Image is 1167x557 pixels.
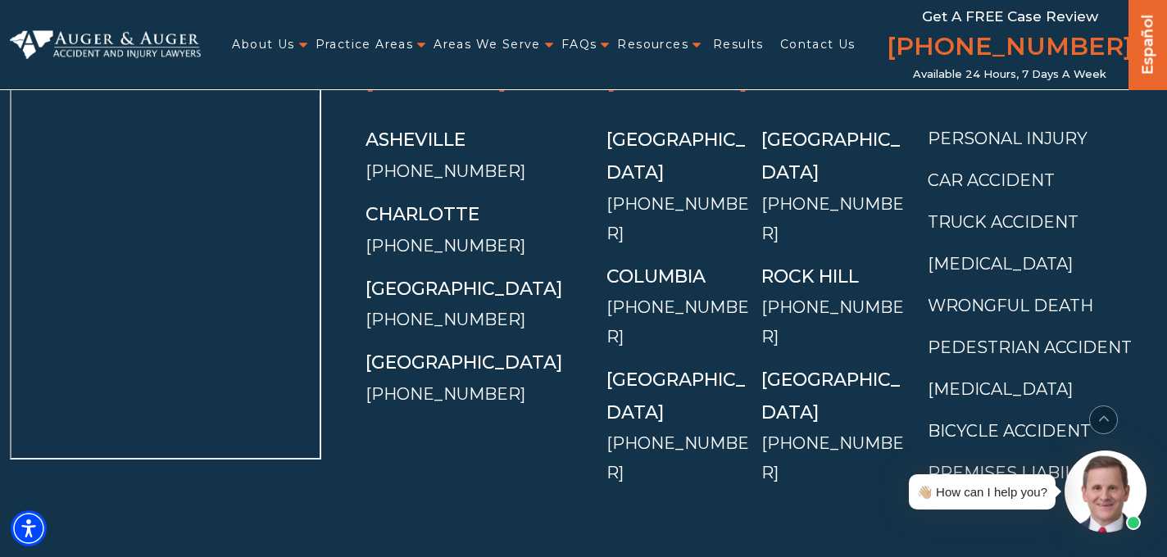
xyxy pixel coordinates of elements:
a: [GEOGRAPHIC_DATA] [366,278,562,300]
a: [PHONE_NUMBER] [366,236,525,256]
a: Asheville [366,129,465,151]
a: Charlotte [366,203,479,225]
a: Truck Accident [928,212,1078,232]
a: Columbia [606,265,706,288]
a: Contact Us [780,28,856,61]
a: [PHONE_NUMBER] [606,194,749,243]
a: [PHONE_NUMBER] [761,433,904,482]
span: Available 24 Hours, 7 Days a Week [913,68,1106,81]
a: [PHONE_NUMBER] [887,29,1133,68]
a: Results [713,28,764,61]
a: Resources [617,28,688,61]
a: [PHONE_NUMBER] [761,194,904,243]
a: [PHONE_NUMBER] [606,433,749,482]
img: Intaker widget Avatar [1065,451,1147,532]
a: [PHONE_NUMBER] [606,297,749,346]
a: [GEOGRAPHIC_DATA] [606,129,745,183]
a: [PHONE_NUMBER] [366,384,525,404]
a: Rock Hill [761,265,859,288]
a: Bicycle Accident [928,421,1091,441]
a: [MEDICAL_DATA] [928,379,1073,399]
button: scroll to up [1089,405,1118,434]
a: Pedestrian Accident [928,337,1132,357]
a: Wrongful Death [928,296,1093,315]
a: About Us [232,28,294,61]
a: [MEDICAL_DATA] [928,254,1073,274]
a: [GEOGRAPHIC_DATA] [606,369,745,423]
a: Personal Injury [928,129,1088,148]
a: Practice Areas [316,28,414,61]
a: Car Accident [928,170,1055,190]
div: 👋🏼 How can I help you? [917,481,1047,503]
a: [GEOGRAPHIC_DATA] [761,129,900,183]
a: [GEOGRAPHIC_DATA] [366,351,562,374]
a: [GEOGRAPHIC_DATA] [761,369,900,423]
a: FAQs [561,28,597,61]
div: Accessibility Menu [11,510,47,546]
span: Get a FREE Case Review [922,8,1098,25]
img: Auger & Auger Accident and Injury Lawyers Logo [10,30,201,60]
a: [PHONE_NUMBER] [366,310,525,329]
a: Areas We Serve [434,28,541,61]
a: [PHONE_NUMBER] [761,297,904,346]
a: [PHONE_NUMBER] [366,161,525,181]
